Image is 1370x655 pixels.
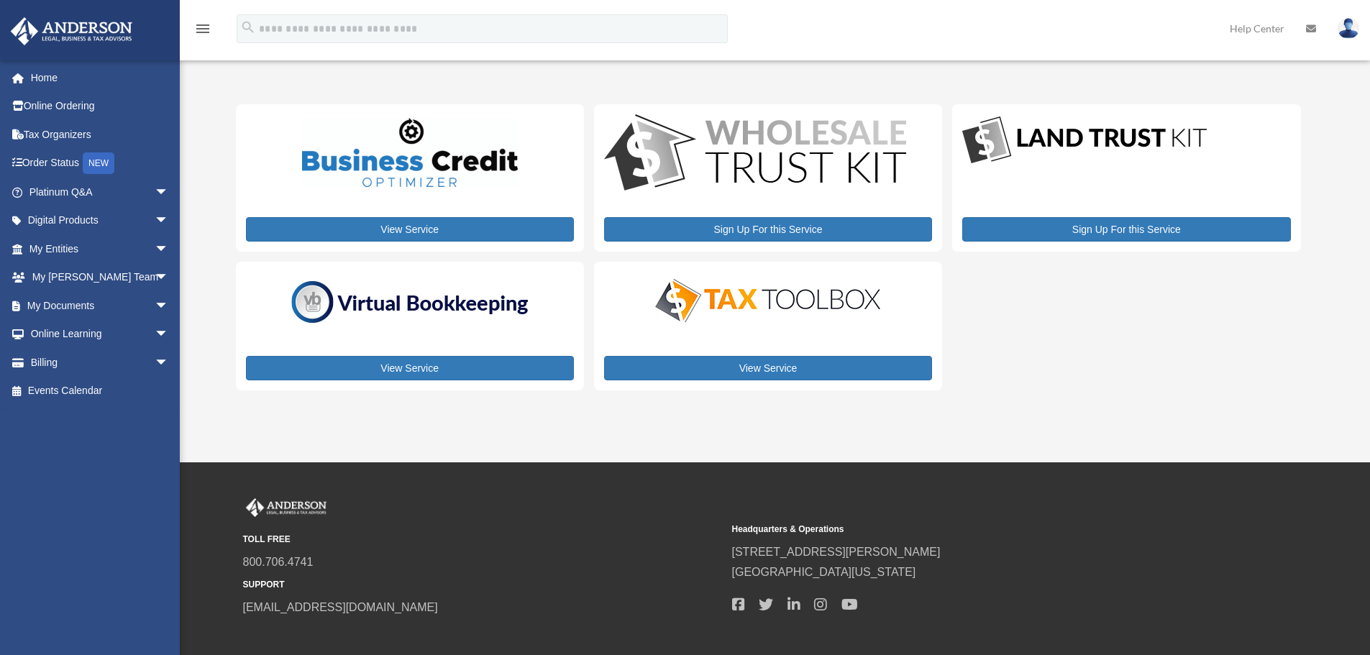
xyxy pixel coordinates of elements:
[243,577,722,592] small: SUPPORT
[604,356,932,380] a: View Service
[10,92,191,121] a: Online Ordering
[155,234,183,264] span: arrow_drop_down
[155,206,183,236] span: arrow_drop_down
[243,601,438,613] a: [EMAIL_ADDRESS][DOMAIN_NAME]
[10,206,183,235] a: Digital Productsarrow_drop_down
[10,291,191,320] a: My Documentsarrow_drop_down
[10,234,191,263] a: My Entitiesarrow_drop_down
[246,356,574,380] a: View Service
[155,178,183,207] span: arrow_drop_down
[243,498,329,517] img: Anderson Advisors Platinum Portal
[732,566,916,578] a: [GEOGRAPHIC_DATA][US_STATE]
[6,17,137,45] img: Anderson Advisors Platinum Portal
[194,20,211,37] i: menu
[604,217,932,242] a: Sign Up For this Service
[155,263,183,293] span: arrow_drop_down
[194,25,211,37] a: menu
[243,556,314,568] a: 800.706.4741
[10,320,191,349] a: Online Learningarrow_drop_down
[10,149,191,178] a: Order StatusNEW
[10,377,191,406] a: Events Calendar
[10,263,191,292] a: My [PERSON_NAME] Teamarrow_drop_down
[962,114,1207,167] img: LandTrust_lgo-1.jpg
[10,348,191,377] a: Billingarrow_drop_down
[10,178,191,206] a: Platinum Q&Aarrow_drop_down
[155,348,183,377] span: arrow_drop_down
[604,114,906,194] img: WS-Trust-Kit-lgo-1.jpg
[246,217,574,242] a: View Service
[83,152,114,174] div: NEW
[732,546,941,558] a: [STREET_ADDRESS][PERSON_NAME]
[243,532,722,547] small: TOLL FREE
[155,291,183,321] span: arrow_drop_down
[10,63,191,92] a: Home
[240,19,256,35] i: search
[962,217,1290,242] a: Sign Up For this Service
[155,320,183,349] span: arrow_drop_down
[10,120,191,149] a: Tax Organizers
[732,522,1211,537] small: Headquarters & Operations
[1338,18,1359,39] img: User Pic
